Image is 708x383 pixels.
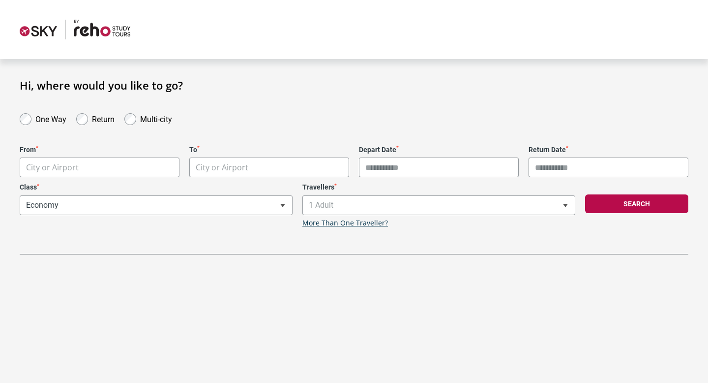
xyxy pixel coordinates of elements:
[20,196,292,215] span: Economy
[20,79,688,92] h1: Hi, where would you like to go?
[20,195,293,215] span: Economy
[92,112,115,124] label: Return
[20,158,179,177] span: City or Airport
[529,146,688,154] label: Return Date
[26,162,79,173] span: City or Airport
[20,158,179,177] span: City or Airport
[302,183,575,191] label: Travellers
[303,196,575,215] span: 1 Adult
[359,146,519,154] label: Depart Date
[302,195,575,215] span: 1 Adult
[20,183,293,191] label: Class
[140,112,172,124] label: Multi-city
[189,158,349,177] span: City or Airport
[189,146,349,154] label: To
[585,194,688,213] button: Search
[35,112,66,124] label: One Way
[196,162,248,173] span: City or Airport
[20,146,179,154] label: From
[302,219,388,227] a: More Than One Traveller?
[190,158,349,177] span: City or Airport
